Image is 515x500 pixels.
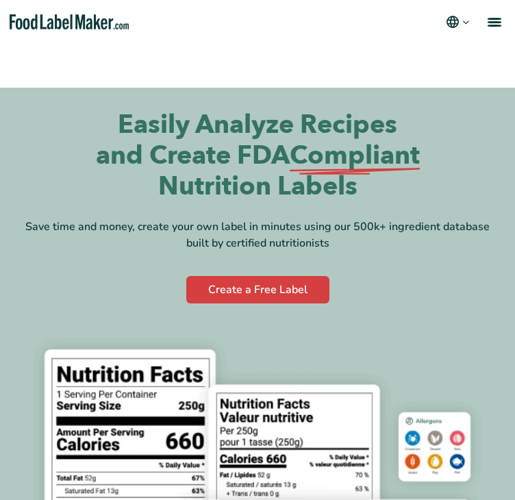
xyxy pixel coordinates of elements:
button: Change language [444,14,471,30]
h1: Easily Analyze Recipes and Create FDA Nutrition Labels [93,110,422,202]
a: Food Label Maker homepage [10,14,129,30]
div: Save time and money, create your own label in minutes using our 500k+ ingredient database built b... [22,218,493,251]
a: Create a Free Label [186,276,329,303]
span: Compliant [290,140,420,171]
